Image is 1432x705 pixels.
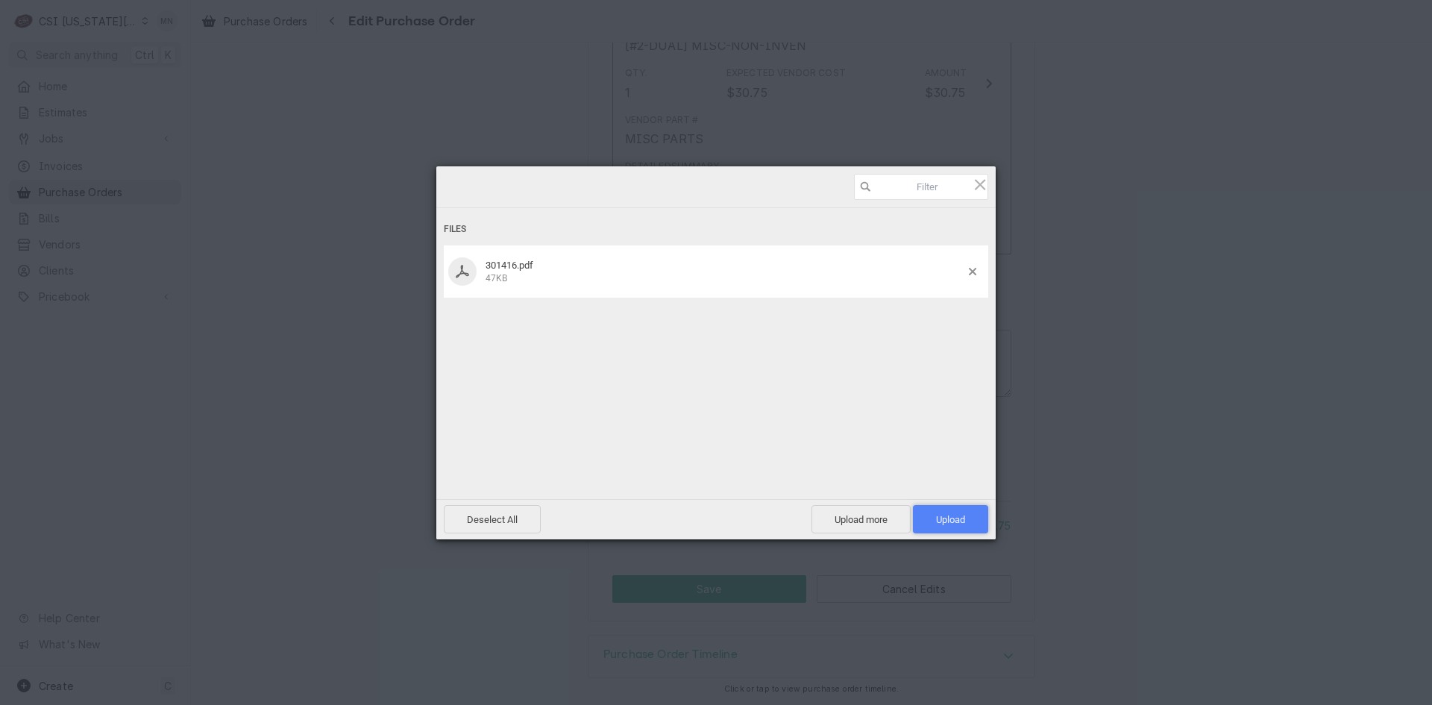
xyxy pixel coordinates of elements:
span: Deselect All [444,505,541,533]
span: 301416.pdf [486,260,533,271]
input: Filter [854,174,988,200]
span: Upload [936,514,965,525]
span: 47KB [486,273,507,283]
div: 301416.pdf [481,260,969,284]
span: Upload [913,505,988,533]
div: Files [444,216,988,243]
span: Click here or hit ESC to close picker [972,176,988,192]
span: Upload more [811,505,911,533]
